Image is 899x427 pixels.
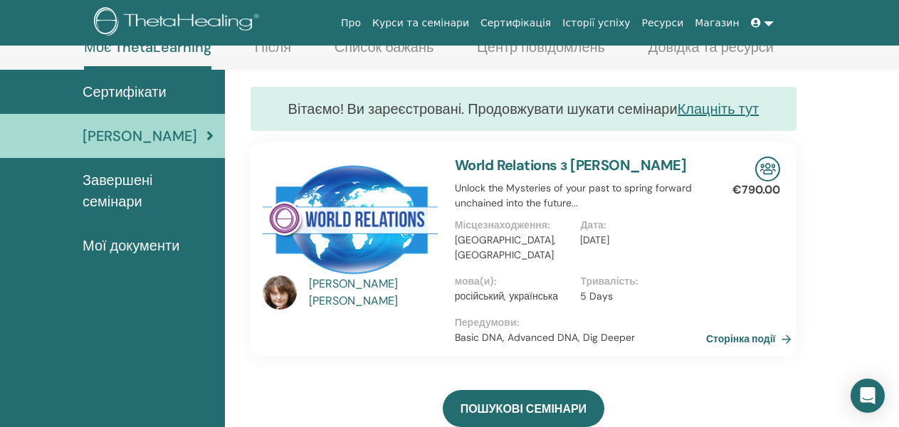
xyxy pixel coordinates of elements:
[443,390,604,427] a: ПОШУКОВІ СЕМІНАРИ
[475,10,557,36] a: Сертифікація
[689,10,745,36] a: Магазин
[455,330,706,345] p: Basic DNA, Advanced DNA, Dig Deeper
[461,401,587,416] span: ПОШУКОВІ СЕМІНАРИ
[83,235,179,256] span: Мої документи
[84,38,211,70] a: Моє ThetaLearning
[557,10,636,36] a: Історії успіху
[455,315,706,330] p: Передумови :
[580,274,698,289] p: Тривалість :
[335,38,434,66] a: Список бажань
[251,87,797,131] div: Вітаємо! Ви зареєстровані. Продовжувати шукати семінари
[755,157,780,181] img: In-Person Seminar
[678,100,759,118] a: Клацніть тут
[648,38,774,66] a: Довідка та ресурси
[455,181,706,211] p: Unlock the Mysteries of your past to spring forward unchained into the future...
[263,157,438,280] img: World Relations
[83,81,167,102] span: Сертифікати
[367,10,475,36] a: Курси та семінари
[477,38,605,66] a: Центр повідомлень
[706,328,797,349] a: Сторінка події
[94,7,264,39] img: logo.png
[455,156,686,174] a: World Relations з [PERSON_NAME]
[255,38,291,66] a: Після
[732,181,780,199] p: €790.00
[580,218,698,233] p: Дата :
[83,125,197,147] span: [PERSON_NAME]
[335,10,367,36] a: Про
[580,233,698,248] p: [DATE]
[309,275,441,310] a: [PERSON_NAME] [PERSON_NAME]
[455,233,572,263] p: [GEOGRAPHIC_DATA], [GEOGRAPHIC_DATA]
[580,289,698,304] p: 5 Days
[263,275,297,310] img: default.jpg
[83,169,214,212] span: Завершені семінари
[455,289,572,304] p: російський, українська
[455,218,572,233] p: Місцезнаходження :
[636,10,690,36] a: Ресурси
[851,379,885,413] div: Open Intercom Messenger
[455,274,572,289] p: мова(и) :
